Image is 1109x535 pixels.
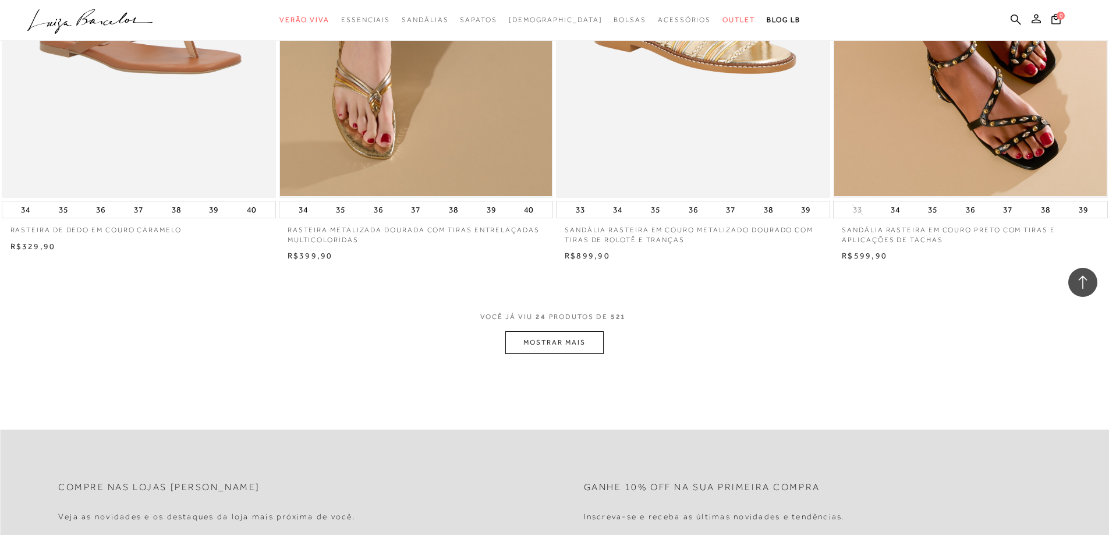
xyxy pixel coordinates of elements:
[887,201,904,218] button: 34
[445,201,462,218] button: 38
[842,251,887,260] span: R$599,90
[509,16,603,24] span: [DEMOGRAPHIC_DATA]
[295,201,311,218] button: 34
[536,313,546,321] span: 24
[408,201,424,218] button: 37
[370,201,387,218] button: 36
[93,201,109,218] button: 36
[556,218,830,245] a: SANDÁLIA RASTEIRA EM COURO METALIZADO DOURADO COM TIRAS DE ROLOTÊ E TRANÇAS
[685,201,701,218] button: 36
[288,251,333,260] span: R$399,90
[460,9,497,31] a: categoryNavScreenReaderText
[924,201,941,218] button: 35
[565,251,610,260] span: R$899,90
[658,16,711,24] span: Acessórios
[722,201,739,218] button: 37
[55,201,72,218] button: 35
[767,9,800,31] a: BLOG LB
[279,16,329,24] span: Verão Viva
[722,16,755,24] span: Outlet
[10,242,56,251] span: R$329,90
[1057,12,1065,20] span: 0
[505,331,603,354] button: MOSTRAR MAIS
[130,201,147,218] button: 37
[849,204,866,215] button: 33
[572,201,589,218] button: 33
[58,512,356,522] h4: Veja as novidades e os destaques da loja mais próxima de você.
[658,9,711,31] a: categoryNavScreenReaderText
[279,218,553,245] a: RASTEIRA METALIZADA DOURADA COM TIRAS ENTRELAÇADAS MULTICOLORIDAS
[798,201,814,218] button: 39
[341,16,390,24] span: Essenciais
[760,201,777,218] button: 38
[17,201,34,218] button: 34
[722,9,755,31] a: categoryNavScreenReaderText
[1037,201,1054,218] button: 38
[168,201,185,218] button: 38
[279,9,329,31] a: categoryNavScreenReaderText
[767,16,800,24] span: BLOG LB
[460,16,497,24] span: Sapatos
[1048,13,1064,29] button: 0
[647,201,664,218] button: 35
[205,201,222,218] button: 39
[611,313,626,321] span: 521
[962,201,979,218] button: 36
[1000,201,1016,218] button: 37
[243,201,260,218] button: 40
[480,313,629,321] span: VOCÊ JÁ VIU PRODUTOS DE
[833,218,1107,245] a: SANDÁLIA RASTEIRA EM COURO PRETO COM TIRAS E APLICAÇÕES DE TACHAS
[332,201,349,218] button: 35
[509,9,603,31] a: noSubCategoriesText
[584,482,820,493] h2: Ganhe 10% off na sua primeira compra
[614,9,646,31] a: categoryNavScreenReaderText
[520,201,537,218] button: 40
[402,9,448,31] a: categoryNavScreenReaderText
[610,201,626,218] button: 34
[58,482,260,493] h2: Compre nas lojas [PERSON_NAME]
[483,201,499,218] button: 39
[341,9,390,31] a: categoryNavScreenReaderText
[2,218,276,235] a: RASTEIRA DE DEDO EM COURO CARAMELO
[402,16,448,24] span: Sandálias
[1075,201,1092,218] button: 39
[584,512,845,522] h4: Inscreva-se e receba as últimas novidades e tendências.
[614,16,646,24] span: Bolsas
